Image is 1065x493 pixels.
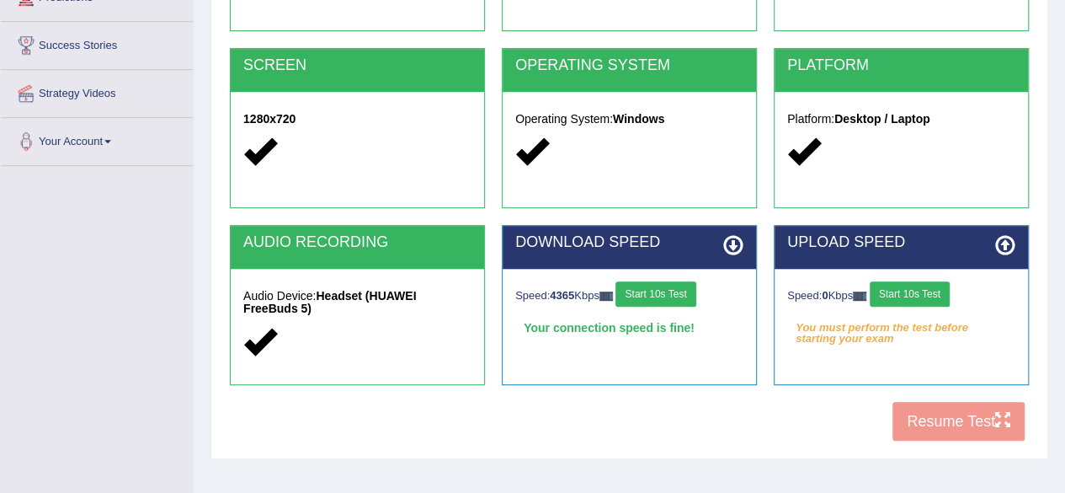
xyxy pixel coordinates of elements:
[243,290,471,316] h5: Audio Device:
[515,57,743,74] h2: OPERATING SYSTEM
[853,292,866,301] img: ajax-loader-fb-connection.gif
[1,70,193,112] a: Strategy Videos
[243,57,471,74] h2: SCREEN
[822,289,828,302] strong: 0
[613,112,664,126] strong: Windows
[550,289,574,302] strong: 4365
[870,281,950,307] button: Start 10s Test
[515,113,743,126] h5: Operating System:
[787,113,1015,126] h5: Platform:
[787,315,1015,340] em: You must perform the test before starting your exam
[599,292,613,301] img: ajax-loader-fb-connection.gif
[515,281,743,311] div: Speed: Kbps
[243,289,416,315] strong: Headset (HUAWEI FreeBuds 5)
[1,118,193,160] a: Your Account
[834,112,930,126] strong: Desktop / Laptop
[515,315,743,340] div: Your connection speed is fine!
[787,234,1015,251] h2: UPLOAD SPEED
[1,22,193,64] a: Success Stories
[615,281,695,307] button: Start 10s Test
[243,112,296,126] strong: 1280x720
[787,281,1015,311] div: Speed: Kbps
[243,234,471,251] h2: AUDIO RECORDING
[515,234,743,251] h2: DOWNLOAD SPEED
[787,57,1015,74] h2: PLATFORM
